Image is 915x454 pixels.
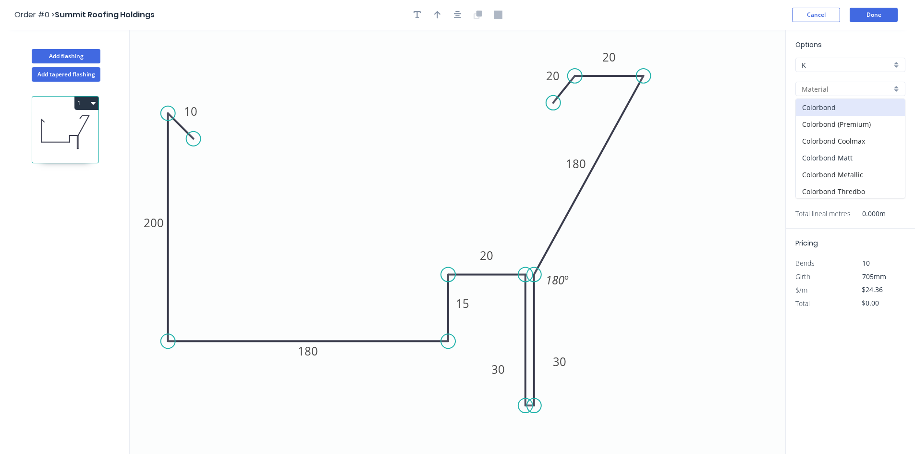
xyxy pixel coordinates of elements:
tspan: 180 [566,156,586,172]
span: Summit Roofing Holdings [55,9,155,20]
input: Price level [802,60,891,70]
div: Colorbond [796,99,905,116]
tspan: 20 [546,68,560,84]
tspan: 30 [553,354,566,369]
svg: 0 [130,30,785,454]
input: Material [802,84,891,94]
tspan: 20 [602,49,616,65]
tspan: 180 [298,343,318,359]
div: Colorbond Metallic [796,166,905,183]
span: Order #0 > [14,9,55,20]
span: Options [795,40,822,49]
tspan: 10 [184,103,197,119]
div: Colorbond (Premium) [796,116,905,133]
tspan: 15 [456,295,469,311]
button: Done [850,8,898,22]
span: Girth [795,272,810,281]
span: Total [795,299,810,308]
tspan: 200 [144,215,164,231]
div: Colorbond Matt [796,149,905,166]
div: Colorbond Thredbo [796,183,905,200]
span: Total lineal metres [795,207,851,221]
tspan: 180 [546,272,564,288]
span: 0.000m [851,207,886,221]
span: 10 [862,258,870,268]
span: Pricing [795,238,818,248]
div: Colorbond Coolmax [796,133,905,149]
span: $/m [795,285,807,294]
tspan: 20 [480,247,493,263]
span: 705mm [862,272,886,281]
button: 1 [74,97,98,110]
tspan: º [564,272,569,288]
button: Add tapered flashing [32,67,100,82]
button: Cancel [792,8,840,22]
tspan: 30 [491,361,505,377]
span: Bends [795,258,815,268]
button: Add flashing [32,49,100,63]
